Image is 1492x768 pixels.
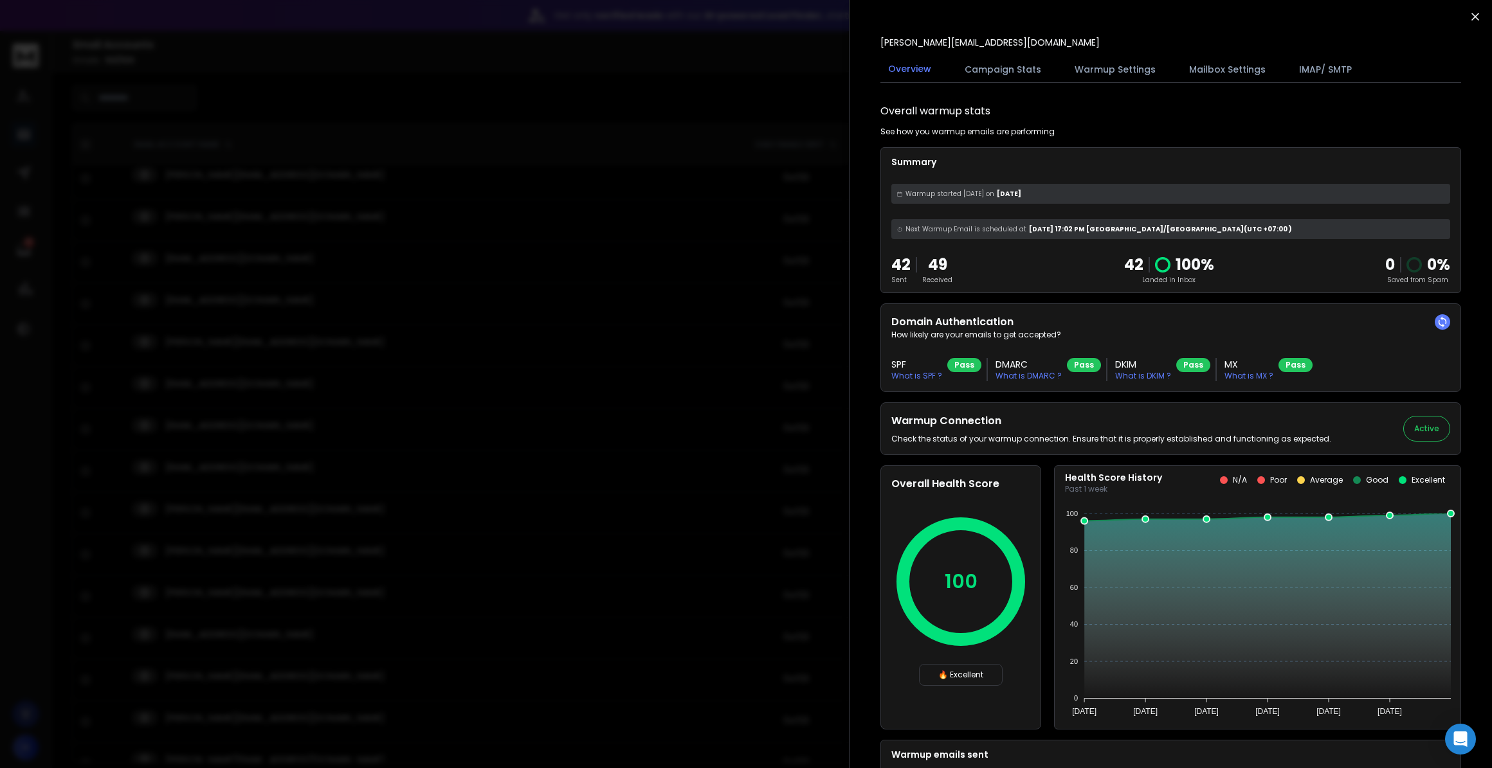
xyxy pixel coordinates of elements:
div: Pass [1176,358,1210,372]
tspan: [DATE] [1255,707,1280,716]
p: Summary [891,156,1450,168]
tspan: 60 [1070,584,1078,591]
h1: Overall warmup stats [880,103,990,119]
div: Pass [1067,358,1101,372]
div: Open Intercom Messenger [1445,724,1476,755]
p: N/A [1233,475,1247,485]
button: Active [1403,416,1450,442]
div: Pass [947,358,981,372]
p: Sent [891,275,911,285]
p: Good [1366,475,1388,485]
tspan: [DATE] [1194,707,1219,716]
tspan: [DATE] [1072,707,1096,716]
p: Health Score History [1065,471,1162,484]
tspan: 40 [1070,620,1078,628]
div: [DATE] [891,184,1450,204]
div: 🔥 Excellent [919,664,1003,686]
p: How likely are your emails to get accepted? [891,330,1450,340]
p: Saved from Spam [1385,275,1450,285]
span: Warmup started [DATE] on [905,189,994,199]
h2: Warmup Connection [891,413,1331,429]
p: 49 [922,255,952,275]
p: Poor [1270,475,1287,485]
div: Pass [1278,358,1313,372]
h3: MX [1224,358,1273,371]
h2: Overall Health Score [891,476,1030,492]
tspan: 80 [1070,546,1078,554]
button: Overview [880,55,939,84]
strong: 0 [1385,254,1395,275]
p: See how you warmup emails are performing [880,127,1055,137]
p: Average [1310,475,1343,485]
h3: DMARC [996,358,1062,371]
p: 42 [891,255,911,275]
p: [PERSON_NAME][EMAIL_ADDRESS][DOMAIN_NAME] [880,36,1100,49]
p: What is DKIM ? [1115,371,1171,381]
span: Next Warmup Email is scheduled at [905,224,1026,234]
tspan: [DATE] [1378,707,1402,716]
tspan: 0 [1074,694,1078,702]
p: What is SPF ? [891,371,942,381]
p: Received [922,275,952,285]
p: 100 [945,570,978,593]
button: Mailbox Settings [1181,55,1273,84]
button: Warmup Settings [1067,55,1163,84]
p: 42 [1124,255,1143,275]
tspan: 100 [1066,510,1078,517]
button: IMAP/ SMTP [1291,55,1360,84]
p: What is DMARC ? [996,371,1062,381]
tspan: 20 [1070,657,1078,665]
h2: Domain Authentication [891,314,1450,330]
div: [DATE] 17:02 PM [GEOGRAPHIC_DATA]/[GEOGRAPHIC_DATA] (UTC +07:00 ) [891,219,1450,239]
p: Excellent [1412,475,1445,485]
p: 0 % [1427,255,1450,275]
tspan: [DATE] [1316,707,1341,716]
p: 100 % [1176,255,1214,275]
button: Campaign Stats [957,55,1049,84]
p: What is MX ? [1224,371,1273,381]
tspan: [DATE] [1133,707,1158,716]
p: Past 1 week [1065,484,1162,494]
p: Landed in Inbox [1124,275,1214,285]
h3: SPF [891,358,942,371]
h3: DKIM [1115,358,1171,371]
p: Check the status of your warmup connection. Ensure that it is properly established and functionin... [891,434,1331,444]
p: Warmup emails sent [891,748,1450,761]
